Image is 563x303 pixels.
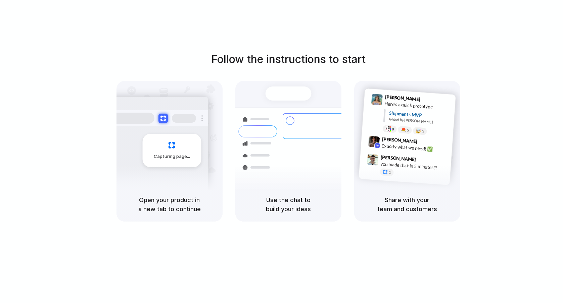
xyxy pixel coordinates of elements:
div: Here's a quick prototype [384,100,451,111]
span: [PERSON_NAME] [382,135,417,145]
span: [PERSON_NAME] [385,93,420,103]
div: Exactly what we need! ✅ [381,142,449,154]
div: Shipments MVP [389,109,451,120]
span: 9:42 AM [419,138,433,146]
div: you made that in 5 minutes?! [380,160,447,172]
h5: Open your product in a new tab to continue [125,195,215,214]
div: 🤯 [415,128,421,133]
span: 8 [391,127,394,131]
h5: Share with your team and customers [362,195,452,214]
div: Added by [PERSON_NAME] [388,116,450,126]
span: Capturing page [154,153,191,160]
span: 9:41 AM [422,96,436,104]
span: 3 [422,129,424,133]
span: 5 [407,128,409,132]
span: 1 [388,171,391,174]
h1: Follow the instructions to start [211,51,366,67]
span: [PERSON_NAME] [380,153,416,163]
span: 9:47 AM [418,157,432,165]
h5: Use the chat to build your ideas [243,195,333,214]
